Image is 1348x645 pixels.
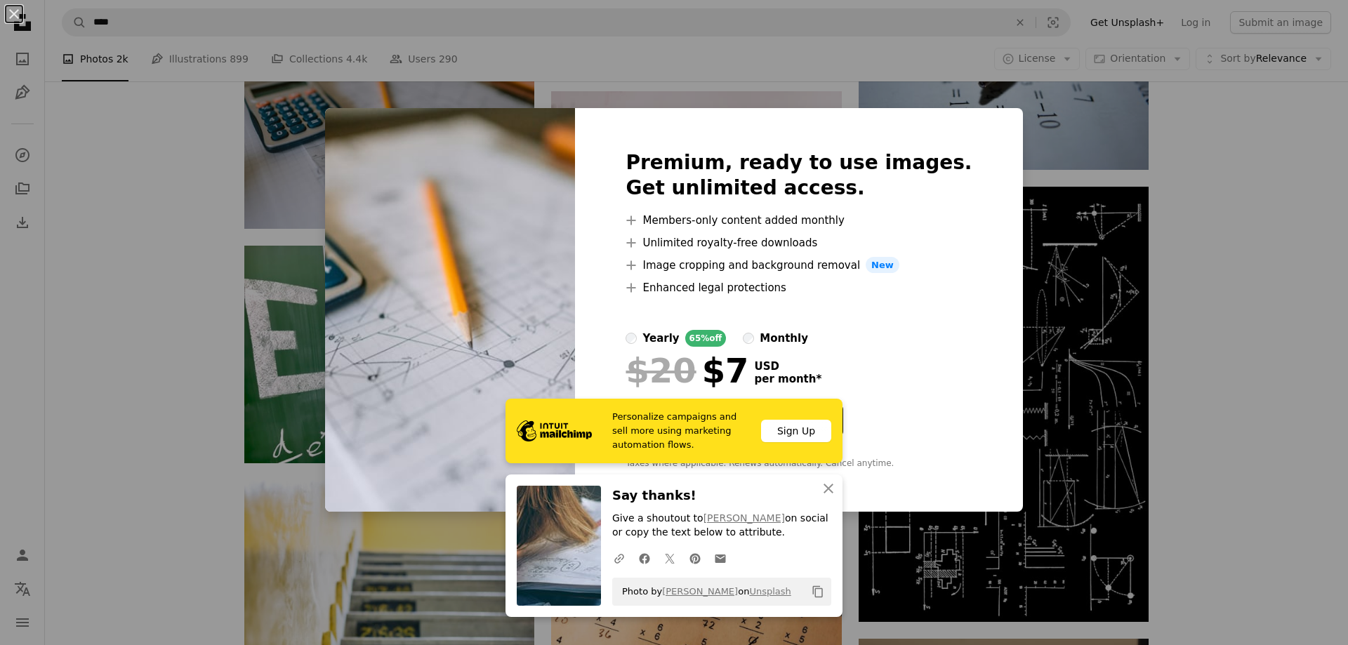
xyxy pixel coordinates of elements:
div: monthly [760,330,808,347]
div: Sign Up [761,420,831,442]
h2: Premium, ready to use images. Get unlimited access. [626,150,972,201]
a: [PERSON_NAME] [662,586,738,597]
input: monthly [743,333,754,344]
li: Enhanced legal protections [626,279,972,296]
span: USD [754,360,821,373]
a: Share over email [708,544,733,572]
p: Give a shoutout to on social or copy the text below to attribute. [612,512,831,540]
div: $7 [626,352,748,389]
span: $20 [626,352,696,389]
div: yearly [642,330,679,347]
a: [PERSON_NAME] [703,512,785,524]
h3: Say thanks! [612,486,831,506]
li: Members-only content added monthly [626,212,972,229]
img: premium_photo-1724800663740-33d7cad1e8b0 [325,108,575,512]
a: Unsplash [749,586,791,597]
span: Photo by on [615,580,791,603]
li: Image cropping and background removal [626,257,972,274]
li: Unlimited royalty-free downloads [626,234,972,251]
span: New [866,257,899,274]
a: Share on Pinterest [682,544,708,572]
img: file-1690386555781-336d1949dad1image [517,420,592,441]
input: yearly65%off [626,333,637,344]
span: per month * [754,373,821,385]
span: Personalize campaigns and sell more using marketing automation flows. [612,410,750,452]
a: Share on Twitter [657,544,682,572]
button: Copy to clipboard [806,580,830,604]
a: Personalize campaigns and sell more using marketing automation flows.Sign Up [505,399,842,463]
div: 65% off [685,330,727,347]
a: Share on Facebook [632,544,657,572]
